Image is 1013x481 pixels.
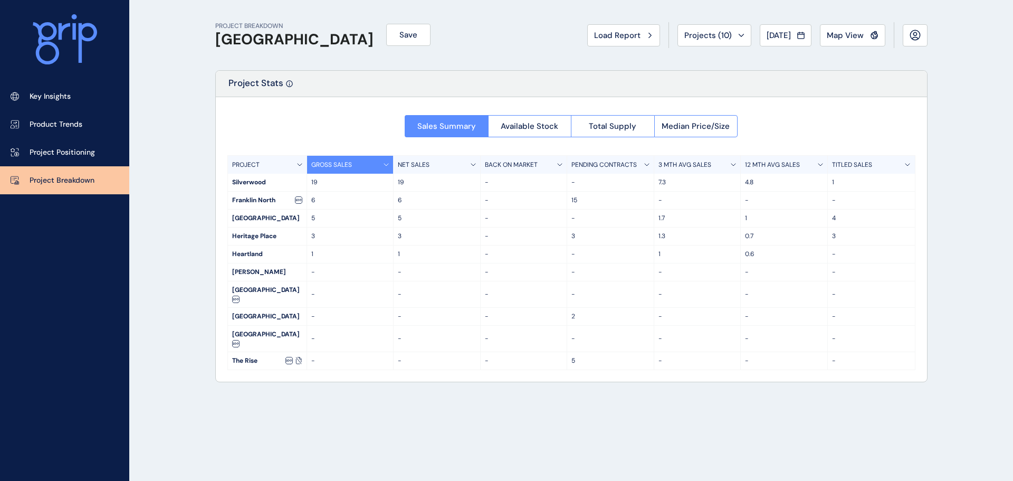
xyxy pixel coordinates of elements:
[571,290,649,299] p: -
[228,263,307,281] div: [PERSON_NAME]
[832,232,911,241] p: 3
[832,214,911,223] p: 4
[311,290,389,299] p: -
[311,334,389,343] p: -
[398,334,476,343] p: -
[658,232,737,241] p: 1.3
[745,250,823,259] p: 0.6
[228,352,307,370] div: The Rise
[589,121,636,131] span: Total Supply
[832,356,911,365] p: -
[311,356,389,365] p: -
[311,196,389,205] p: 6
[832,334,911,343] p: -
[654,115,738,137] button: Median Price/Size
[30,175,94,186] p: Project Breakdown
[405,115,488,137] button: Sales Summary
[30,91,71,102] p: Key Insights
[228,228,307,245] div: Heritage Place
[594,30,641,41] span: Load Report
[587,24,660,46] button: Load Report
[658,334,737,343] p: -
[677,24,751,46] button: Projects (10)
[658,312,737,321] p: -
[767,30,791,41] span: [DATE]
[311,250,389,259] p: 1
[485,178,563,187] p: -
[398,232,476,241] p: 3
[745,196,823,205] p: -
[658,356,737,365] p: -
[398,290,476,299] p: -
[30,147,95,158] p: Project Positioning
[501,121,558,131] span: Available Stock
[571,312,649,321] p: 2
[658,178,737,187] p: 7.3
[398,356,476,365] p: -
[571,268,649,277] p: -
[228,210,307,227] div: [GEOGRAPHIC_DATA]
[571,214,649,223] p: -
[399,30,417,40] span: Save
[228,77,283,97] p: Project Stats
[745,214,823,223] p: 1
[228,192,307,209] div: Franklin North
[662,121,730,131] span: Median Price/Size
[417,121,476,131] span: Sales Summary
[571,356,649,365] p: 5
[571,178,649,187] p: -
[485,334,563,343] p: -
[745,290,823,299] p: -
[311,232,389,241] p: 3
[398,268,476,277] p: -
[571,115,654,137] button: Total Supply
[745,161,800,169] p: 12 MTH AVG SALES
[398,214,476,223] p: 5
[832,268,911,277] p: -
[571,250,649,259] p: -
[745,268,823,277] p: -
[745,356,823,365] p: -
[386,24,431,46] button: Save
[215,22,374,31] p: PROJECT BREAKDOWN
[485,290,563,299] p: -
[232,161,260,169] p: PROJECT
[571,334,649,343] p: -
[485,268,563,277] p: -
[832,312,911,321] p: -
[398,312,476,321] p: -
[228,308,307,325] div: [GEOGRAPHIC_DATA]
[485,356,563,365] p: -
[658,161,711,169] p: 3 MTH AVG SALES
[485,250,563,259] p: -
[684,30,732,41] span: Projects ( 10 )
[485,214,563,223] p: -
[760,24,811,46] button: [DATE]
[485,232,563,241] p: -
[745,334,823,343] p: -
[311,178,389,187] p: 19
[30,119,82,130] p: Product Trends
[571,161,637,169] p: PENDING CONTRACTS
[832,250,911,259] p: -
[658,250,737,259] p: 1
[658,268,737,277] p: -
[485,196,563,205] p: -
[398,161,429,169] p: NET SALES
[228,326,307,352] div: [GEOGRAPHIC_DATA]
[832,290,911,299] p: -
[571,196,649,205] p: 15
[745,178,823,187] p: 4.8
[658,214,737,223] p: 1.7
[820,24,885,46] button: Map View
[228,281,307,307] div: [GEOGRAPHIC_DATA]
[745,232,823,241] p: 0.7
[398,196,476,205] p: 6
[311,268,389,277] p: -
[827,30,864,41] span: Map View
[228,246,307,263] div: Heartland
[832,178,911,187] p: 1
[398,178,476,187] p: 19
[658,290,737,299] p: -
[485,312,563,321] p: -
